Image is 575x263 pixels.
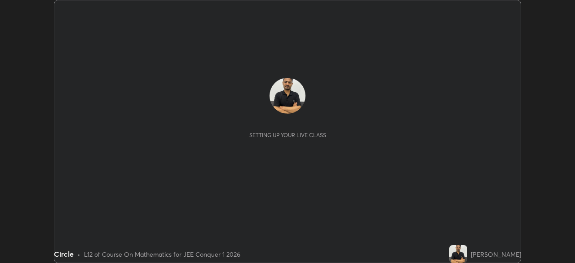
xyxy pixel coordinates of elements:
div: Circle [54,249,74,259]
div: Setting up your live class [249,132,326,138]
img: 08c284debe354a72af15aff8d7bcd778.jpg [270,78,305,114]
img: 08c284debe354a72af15aff8d7bcd778.jpg [449,245,467,263]
div: • [77,250,80,259]
div: [PERSON_NAME] [471,250,521,259]
div: L12 of Course On Mathematics for JEE Conquer 1 2026 [84,250,240,259]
